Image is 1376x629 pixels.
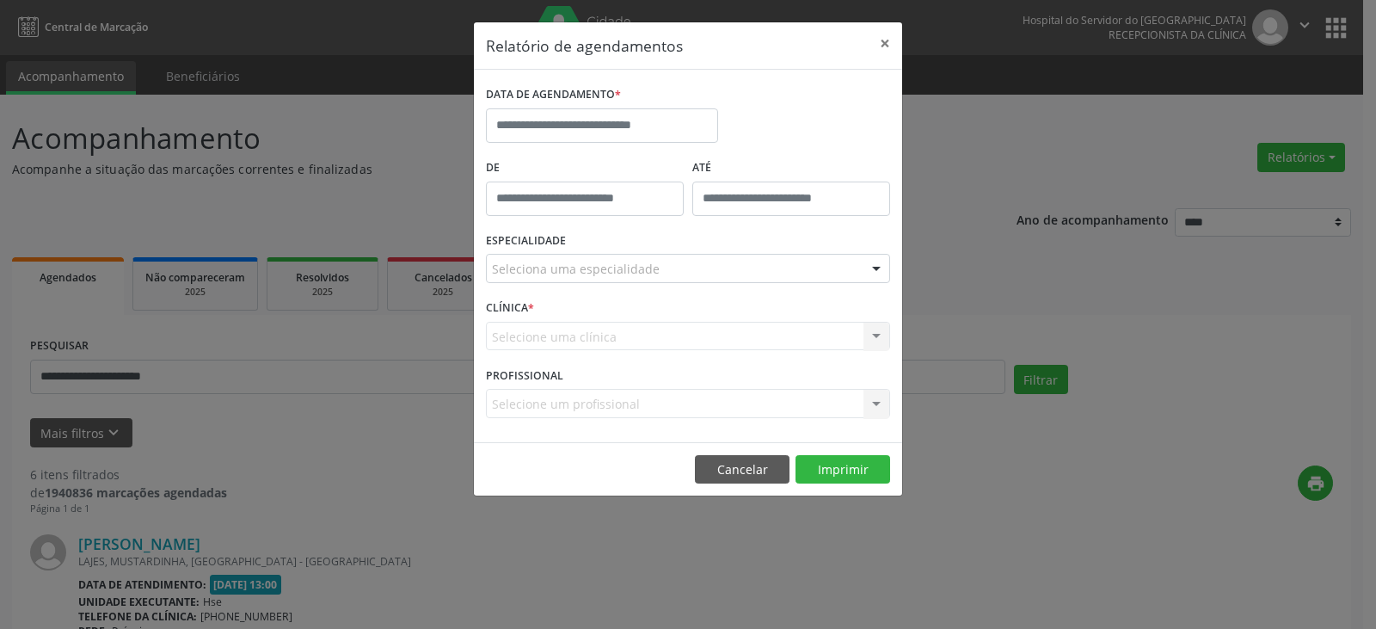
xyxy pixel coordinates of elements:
button: Cancelar [695,455,789,484]
button: Imprimir [795,455,890,484]
button: Close [868,22,902,65]
label: ATÉ [692,155,890,182]
span: Seleciona uma especialidade [492,260,660,278]
label: CLÍNICA [486,295,534,322]
label: ESPECIALIDADE [486,228,566,255]
h5: Relatório de agendamentos [486,34,683,57]
label: DATA DE AGENDAMENTO [486,82,621,108]
label: De [486,155,684,182]
label: PROFISSIONAL [486,362,563,389]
